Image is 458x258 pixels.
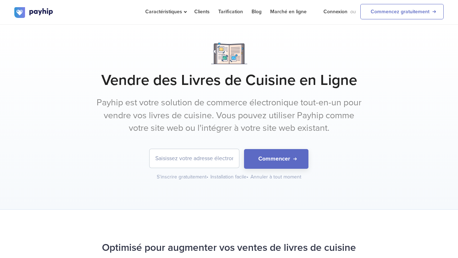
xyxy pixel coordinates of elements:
[157,173,209,181] div: S'inscrire gratuitement
[14,71,444,89] h1: Vendre des Livres de Cuisine en Ligne
[244,149,308,169] button: Commencer
[211,43,247,64] img: Notebook.png
[250,173,301,181] div: Annuler à tout moment
[247,174,248,180] span: •
[206,174,208,180] span: •
[14,7,54,18] img: logo.svg
[14,238,444,257] h2: Optimisé pour augmenter vos ventes de livres de cuisine
[150,149,239,168] input: Saisissez votre adresse électronique
[95,96,363,135] p: Payhip est votre solution de commerce électronique tout-en-un pour vendre vos livres de cuisine. ...
[210,173,249,181] div: Installation facile
[145,9,186,15] span: Caractéristiques
[360,4,444,19] a: Commencez gratuitement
